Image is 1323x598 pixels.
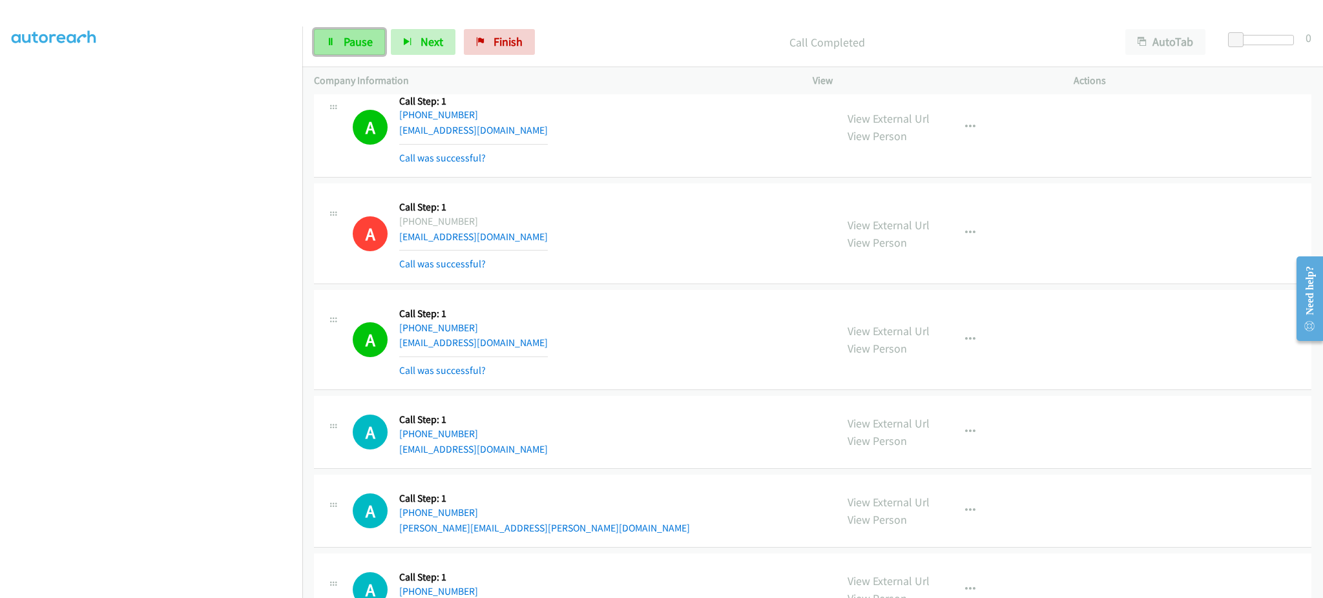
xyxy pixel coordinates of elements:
[399,492,690,505] h5: Call Step: 1
[848,433,907,448] a: View Person
[353,216,388,251] h1: A
[848,324,930,338] a: View External Url
[848,341,907,356] a: View Person
[391,29,455,55] button: Next
[399,231,548,243] a: [EMAIL_ADDRESS][DOMAIN_NAME]
[1074,73,1311,88] p: Actions
[353,415,388,449] h1: A
[399,364,486,376] a: Call was successful?
[353,322,388,357] h1: A
[1306,29,1311,46] div: 0
[848,218,930,232] a: View External Url
[848,235,907,250] a: View Person
[399,443,548,455] a: [EMAIL_ADDRESS][DOMAIN_NAME]
[399,522,690,534] a: [PERSON_NAME][EMAIL_ADDRESS][PERSON_NAME][DOMAIN_NAME]
[399,307,548,320] h5: Call Step: 1
[399,585,478,597] a: [PHONE_NUMBER]
[552,34,1102,51] p: Call Completed
[399,108,478,121] a: [PHONE_NUMBER]
[314,29,385,55] a: Pause
[314,73,789,88] p: Company Information
[399,336,548,349] a: [EMAIL_ADDRESS][DOMAIN_NAME]
[1234,35,1294,45] div: Delay between calls (in seconds)
[399,413,548,426] h5: Call Step: 1
[399,322,478,334] a: [PHONE_NUMBER]
[421,34,443,49] span: Next
[399,95,548,108] h5: Call Step: 1
[399,506,478,519] a: [PHONE_NUMBER]
[494,34,523,49] span: Finish
[399,428,478,440] a: [PHONE_NUMBER]
[399,124,548,136] a: [EMAIL_ADDRESS][DOMAIN_NAME]
[1125,29,1205,55] button: AutoTab
[399,152,486,164] a: Call was successful?
[353,110,388,145] h1: A
[813,73,1050,88] p: View
[1286,247,1323,350] iframe: Resource Center
[399,571,548,584] h5: Call Step: 1
[344,34,373,49] span: Pause
[848,495,930,510] a: View External Url
[353,493,388,528] h1: A
[848,416,930,431] a: View External Url
[848,111,930,126] a: View External Url
[399,258,486,270] a: Call was successful?
[848,129,907,143] a: View Person
[399,214,548,229] div: [PHONE_NUMBER]
[464,29,535,55] a: Finish
[848,573,930,588] a: View External Url
[399,201,548,214] h5: Call Step: 1
[848,512,907,527] a: View Person
[353,493,388,528] div: The call is yet to be attempted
